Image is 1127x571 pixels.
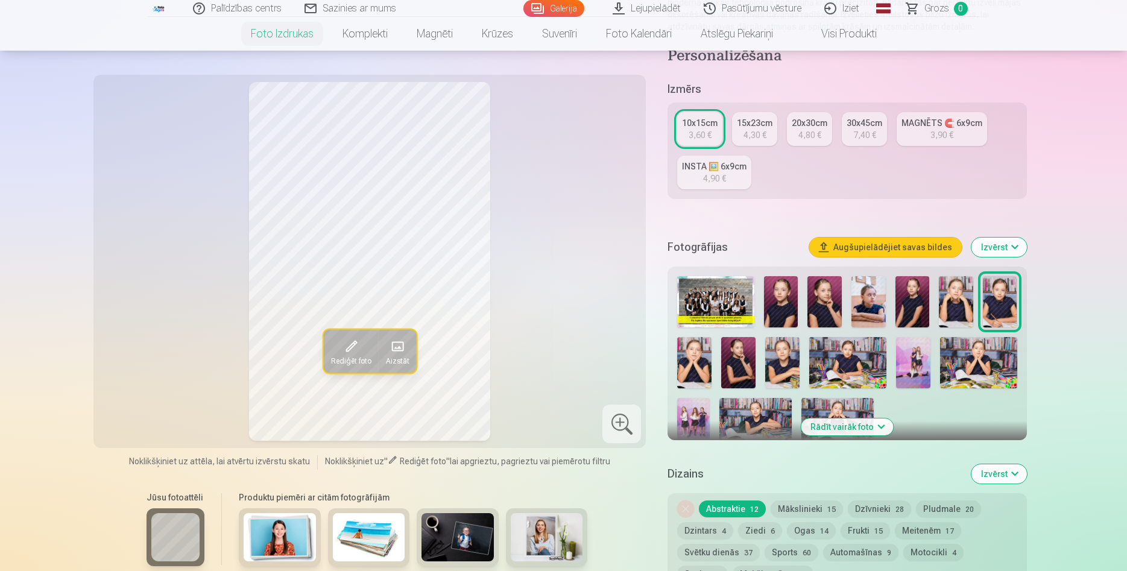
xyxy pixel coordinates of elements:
[129,455,310,467] span: Noklikšķiniet uz attēla, lai atvērtu izvērstu skatu
[400,456,446,466] span: Rediģēt foto
[234,491,592,503] h6: Produktu piemēri ar citām fotogrāfijām
[916,500,981,517] button: Pludmale20
[738,522,782,539] button: Ziedi6
[798,129,821,141] div: 4,80 €
[677,112,722,146] a: 10x15cm3,60 €
[848,500,911,517] button: Dzīvnieki28
[788,17,891,51] a: Visi produkti
[378,329,416,373] button: Aizstāt
[677,156,751,189] a: INSTA 🖼️ 6x9cm4,90 €
[841,522,890,539] button: Frukti15
[827,505,836,514] span: 15
[954,2,968,16] span: 0
[153,5,166,12] img: /fa1
[792,117,827,129] div: 20x30cm
[903,544,964,561] button: Motocikli4
[689,129,712,141] div: 3,60 €
[847,117,882,129] div: 30x45cm
[787,522,836,539] button: Ogas14
[897,112,987,146] a: MAGNĒTS 🧲 6x9cm3,90 €
[236,17,328,51] a: Foto izdrukas
[677,522,733,539] button: Dzintars4
[971,238,1027,257] button: Izvērst
[787,112,832,146] a: 20x30cm4,80 €
[682,117,718,129] div: 10x15cm
[402,17,467,51] a: Magnēti
[803,549,811,557] span: 60
[874,527,883,535] span: 15
[750,505,759,514] span: 12
[677,544,760,561] button: Svētku dienās37
[842,112,887,146] a: 30x45cm7,40 €
[450,456,610,466] span: lai apgrieztu, pagrieztu vai piemērotu filtru
[699,500,766,517] button: Abstraktie12
[945,527,954,535] span: 17
[147,491,204,503] h6: Jūsu fotoattēli
[820,527,829,535] span: 14
[765,544,818,561] button: Sports60
[385,356,409,365] span: Aizstāt
[528,17,592,51] a: Suvenīri
[801,418,893,435] button: Rādīt vairāk foto
[668,465,961,482] h5: Dizains
[965,505,974,514] span: 20
[668,47,1026,66] h4: Personalizēšana
[853,129,876,141] div: 7,40 €
[323,329,378,373] button: Rediģēt foto
[744,549,753,557] span: 37
[930,129,953,141] div: 3,90 €
[686,17,788,51] a: Atslēgu piekariņi
[924,1,949,16] span: Grozs
[722,527,726,535] span: 4
[743,129,766,141] div: 4,30 €
[592,17,686,51] a: Foto kalendāri
[952,549,956,557] span: 4
[328,17,402,51] a: Komplekti
[737,117,772,129] div: 15x23cm
[901,117,982,129] div: MAGNĒTS 🧲 6x9cm
[703,172,726,185] div: 4,90 €
[895,505,904,514] span: 28
[771,527,775,535] span: 6
[682,160,747,172] div: INSTA 🖼️ 6x9cm
[325,456,384,466] span: Noklikšķiniet uz
[823,544,898,561] button: Automašīnas9
[771,500,843,517] button: Mākslinieki15
[887,549,891,557] span: 9
[971,464,1027,484] button: Izvērst
[809,238,962,257] button: Augšupielādējiet savas bildes
[384,456,388,466] span: "
[446,456,450,466] span: "
[732,112,777,146] a: 15x23cm4,30 €
[330,356,371,365] span: Rediģēt foto
[668,81,1026,98] h5: Izmērs
[467,17,528,51] a: Krūzes
[668,239,799,256] h5: Fotogrāfijas
[895,522,961,539] button: Meitenēm17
